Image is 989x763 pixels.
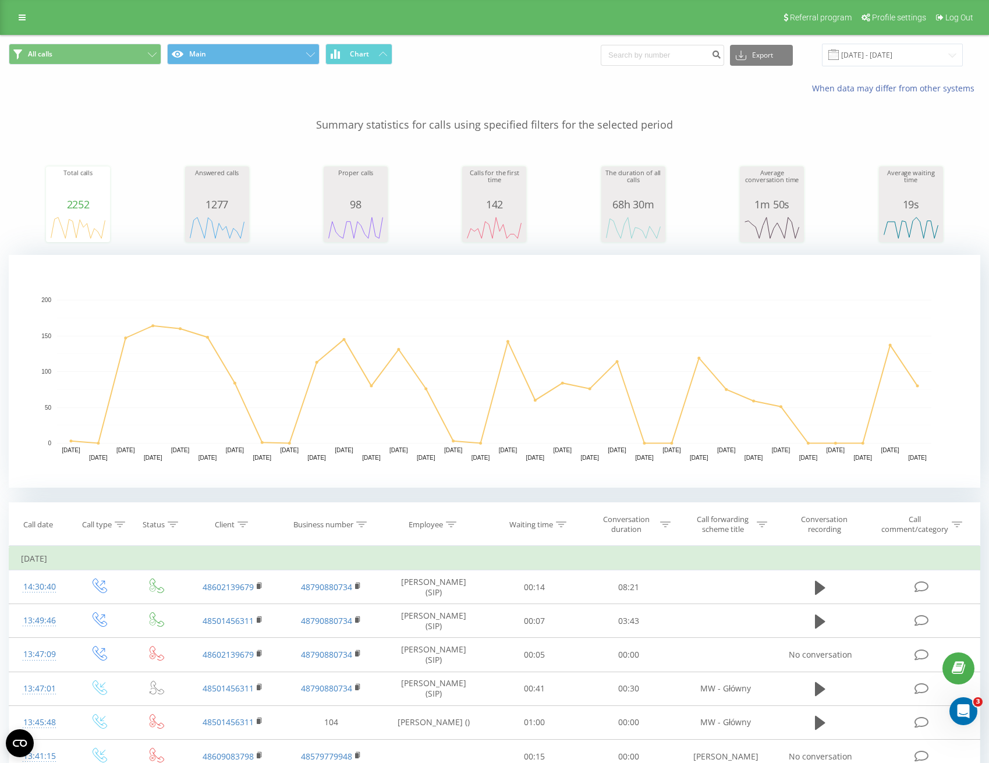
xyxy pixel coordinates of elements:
button: Open CMP widget [6,729,34,757]
div: 13:49:46 [21,609,58,632]
text: [DATE] [526,455,545,461]
svg: A chart. [465,210,523,245]
td: 00:14 [487,570,582,604]
td: 104 [282,705,380,739]
text: [DATE] [662,447,681,453]
span: No conversation [789,649,852,660]
div: Total calls [49,169,107,198]
text: [DATE] [499,447,517,453]
button: Chart [325,44,392,65]
td: [PERSON_NAME] () [381,705,487,739]
svg: A chart. [882,210,940,245]
td: [PERSON_NAME] (SIP) [381,672,487,705]
div: 68h 30m [604,198,662,210]
text: [DATE] [853,455,872,461]
a: 48501456311 [203,683,254,694]
text: [DATE] [690,455,708,461]
svg: A chart. [188,210,246,245]
div: The duration of all calls [604,169,662,198]
a: 48501456311 [203,716,254,727]
td: 00:30 [582,672,676,705]
td: 01:00 [487,705,582,739]
svg: A chart. [49,210,107,245]
td: 08:21 [582,570,676,604]
td: 00:00 [582,638,676,672]
div: Status [143,520,165,530]
text: [DATE] [307,455,326,461]
text: [DATE] [827,447,845,453]
div: Call type [82,520,112,530]
text: 200 [41,297,51,303]
div: Waiting time [509,520,553,530]
text: [DATE] [389,447,408,453]
div: Call comment/category [881,514,949,534]
text: [DATE] [89,455,108,461]
span: No conversation [789,751,852,762]
span: 3 [973,697,983,707]
text: 150 [41,333,51,339]
div: 13:45:48 [21,711,58,734]
div: Proper calls [327,169,385,198]
div: 2252 [49,198,107,210]
div: Calls for the first time [465,169,523,198]
span: Chart [350,50,369,58]
text: [DATE] [881,447,899,453]
text: 0 [48,440,51,446]
a: 48609083798 [203,751,254,762]
a: 48790880734 [301,581,352,592]
div: 142 [465,198,523,210]
td: 00:07 [487,604,582,638]
div: 98 [327,198,385,210]
text: [DATE] [335,447,353,453]
svg: A chart. [327,210,385,245]
text: [DATE] [417,455,435,461]
span: All calls [28,49,52,59]
div: A chart. [604,210,662,245]
td: 00:41 [487,672,582,705]
div: Client [215,520,235,530]
text: [DATE] [472,455,490,461]
div: Average waiting time [882,169,940,198]
iframe: Intercom live chat [949,697,977,725]
td: MW - Główny [676,705,775,739]
text: [DATE] [226,447,244,453]
a: 48602139679 [203,581,254,592]
div: 1277 [188,198,246,210]
span: Profile settings [872,13,926,22]
text: [DATE] [635,455,654,461]
button: Main [167,44,320,65]
text: [DATE] [144,455,162,461]
td: 00:05 [487,638,582,672]
td: 03:43 [582,604,676,638]
text: [DATE] [799,455,818,461]
div: 13:47:09 [21,643,58,666]
text: [DATE] [171,447,190,453]
div: Average conversation time [743,169,801,198]
svg: A chart. [743,210,801,245]
a: When data may differ from other systems [812,83,980,94]
div: Call date [23,520,53,530]
div: A chart. [9,255,980,488]
text: [DATE] [280,447,299,453]
text: 100 [41,368,51,375]
td: [PERSON_NAME] (SIP) [381,570,487,604]
text: [DATE] [745,455,763,461]
p: Summary statistics for calls using specified filters for the selected period [9,94,980,133]
td: 00:00 [582,705,676,739]
div: 1m 50s [743,198,801,210]
td: [DATE] [9,547,980,570]
a: 48790880734 [301,649,352,660]
a: 48790880734 [301,683,352,694]
div: Answered calls [188,169,246,198]
button: All calls [9,44,161,65]
text: [DATE] [116,447,135,453]
text: [DATE] [908,455,927,461]
text: [DATE] [62,447,80,453]
text: [DATE] [253,455,272,461]
div: 13:47:01 [21,677,58,700]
